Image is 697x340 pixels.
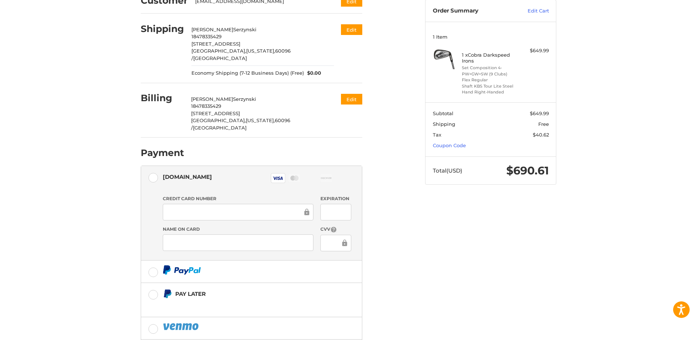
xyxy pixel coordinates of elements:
span: [PERSON_NAME] [191,26,233,32]
span: [US_STATE], [246,117,275,123]
li: Flex Regular [462,77,518,83]
span: [GEOGRAPHIC_DATA], [191,48,246,54]
li: Hand Right-Handed [462,89,518,95]
button: Edit [341,94,362,105]
label: Expiration [320,195,351,202]
label: Credit Card Number [163,195,313,202]
img: PayPal icon [163,322,200,331]
span: [GEOGRAPHIC_DATA] [193,55,247,61]
label: CVV [320,226,351,233]
span: [GEOGRAPHIC_DATA] [193,125,247,131]
span: [US_STATE], [246,48,275,54]
span: 18478335429 [191,103,221,109]
span: Tax [433,132,441,138]
span: $40.62 [533,132,549,138]
span: Economy Shipping (7-12 Business Days) (Free) [191,70,304,77]
h2: Payment [141,147,184,159]
span: 60096 / [191,48,291,61]
img: Pay Later icon [163,289,172,298]
h3: 1 Item [433,34,549,40]
h2: Shipping [141,23,184,35]
span: Shipping [433,121,455,127]
span: Serzynski [233,96,256,102]
div: Pay Later [175,288,316,300]
span: $649.99 [530,110,549,116]
span: Total (USD) [433,167,462,174]
span: [STREET_ADDRESS] [191,110,240,116]
h4: 1 x Cobra Darkspeed Irons [462,52,518,64]
iframe: PayPal Message 1 [163,301,316,308]
div: $649.99 [520,47,549,54]
iframe: Google Customer Reviews [636,320,697,340]
span: $690.61 [506,164,549,177]
span: $0.00 [304,70,321,77]
span: [GEOGRAPHIC_DATA], [191,117,246,123]
a: Coupon Code [433,142,466,148]
span: 18478335429 [191,33,222,39]
div: [DOMAIN_NAME] [163,171,212,183]
img: PayPal icon [163,265,201,275]
h3: Order Summary [433,7,512,15]
span: 60096 / [191,117,290,131]
button: Edit [341,24,362,35]
li: Shaft KBS Tour Lite Steel [462,83,518,89]
span: Free [538,121,549,127]
h2: Billing [141,92,184,104]
span: Subtotal [433,110,453,116]
span: Serzynski [233,26,256,32]
span: [STREET_ADDRESS] [191,41,240,47]
a: Edit Cart [512,7,549,15]
label: Name on Card [163,226,313,233]
li: Set Composition 4-PW+GW+SW (9 Clubs) [462,65,518,77]
span: [PERSON_NAME] [191,96,233,102]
